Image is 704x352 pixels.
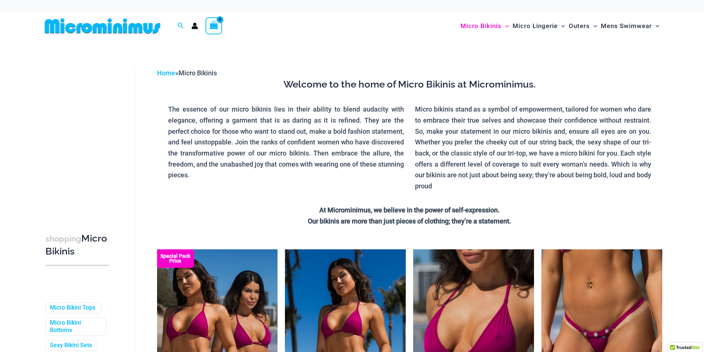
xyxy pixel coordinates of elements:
a: Home [157,69,175,77]
a: View Shopping Cart, empty [205,17,222,34]
span: Menu Toggle [501,17,509,35]
span: » [157,69,217,77]
iframe: TrustedSite Certified [45,62,112,209]
span: Micro Bikinis [460,17,501,35]
h3: Micro Bikinis [45,232,109,258]
p: The essence of our micro bikinis lies in their ability to blend audacity with elegance, offering ... [168,104,404,181]
span: Menu Toggle [558,17,565,35]
span: Menu Toggle [590,17,597,35]
span: Mens Swimwear [601,17,652,35]
strong: Our bikinis are more than just pieces of clothing; they’re a statement. [308,217,511,225]
a: Search icon link [177,21,184,31]
a: Micro Bikini Tops [50,304,95,312]
a: Micro LingerieMenu ToggleMenu Toggle [511,15,567,37]
a: OutersMenu ToggleMenu Toggle [567,15,599,37]
span: Menu Toggle [652,17,659,35]
b: Special Pack Price [157,254,194,263]
span: Micro Lingerie [513,17,558,35]
a: Mens SwimwearMenu ToggleMenu Toggle [599,15,661,37]
span: Outers [569,17,590,35]
span: shopping [45,234,81,243]
span: Micro Bikinis [178,69,217,77]
a: Micro BikinisMenu ToggleMenu Toggle [459,15,511,37]
p: Micro bikinis stand as a symbol of empowerment, tailored for women who dare to embrace their true... [415,104,651,192]
a: Account icon link [191,23,198,29]
img: MM SHOP LOGO FLAT [42,18,163,34]
a: Micro Bikini Bottoms [50,319,100,335]
nav: Site Navigation [458,14,663,38]
a: Sexy Bikini Sets [50,342,92,349]
strong: At Microminimus, we believe in the power of self-expression. [319,206,500,214]
h3: Welcome to the home of Micro Bikinis at Microminimus. [163,78,657,91]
